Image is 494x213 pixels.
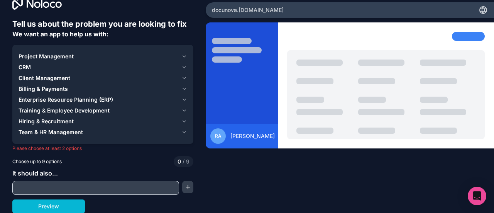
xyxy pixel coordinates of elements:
span: rA [215,133,222,139]
button: Hiring & Recruitment [19,116,187,127]
button: Client Management [19,73,187,83]
span: Enterprise Resource Planning (ERP) [19,96,113,104]
button: Enterprise Resource Planning (ERP) [19,94,187,105]
span: / [183,158,184,165]
button: Billing & Payments [19,83,187,94]
span: We want an app to help us with: [12,30,108,38]
span: Training & Employee Development [19,107,110,114]
span: CRM [19,63,31,71]
span: Billing & Payments [19,85,68,93]
span: 9 [181,158,189,165]
button: Team & HR Management [19,127,187,138]
span: [PERSON_NAME] [230,132,275,140]
h6: Tell us about the problem you are looking to fix [12,19,193,29]
span: docunova .[DOMAIN_NAME] [212,6,284,14]
button: CRM [19,62,187,73]
button: Project Management [19,51,187,62]
span: Hiring & Recruitment [19,118,74,125]
span: 0 [178,158,181,165]
span: Client Management [19,74,70,82]
span: Team & HR Management [19,128,83,136]
span: Choose up to 9 options [12,158,62,165]
span: It should also... [12,169,58,177]
div: Open Intercom Messenger [468,187,486,205]
span: Project Management [19,53,74,60]
button: Training & Employee Development [19,105,187,116]
p: Please choose at least 2 options [12,145,193,152]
